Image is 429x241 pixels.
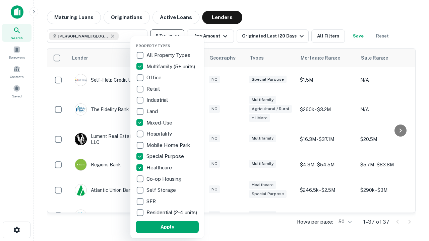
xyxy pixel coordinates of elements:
[136,221,199,233] button: Apply
[146,119,174,127] p: Mixed-Use
[146,74,163,82] p: Office
[146,186,177,194] p: Self Storage
[146,63,196,71] p: Multifamily (5+ units)
[146,209,198,217] p: Residential (2-4 units)
[146,107,159,115] p: Land
[146,197,157,206] p: SFR
[146,175,183,183] p: Co-op Housing
[146,96,169,104] p: Industrial
[146,152,185,160] p: Special Purpose
[146,130,173,138] p: Hospitality
[136,44,170,48] span: Property Types
[146,164,173,172] p: Healthcare
[395,166,429,198] iframe: Chat Widget
[146,141,191,149] p: Mobile Home Park
[146,51,192,59] p: All Property Types
[146,85,161,93] p: Retail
